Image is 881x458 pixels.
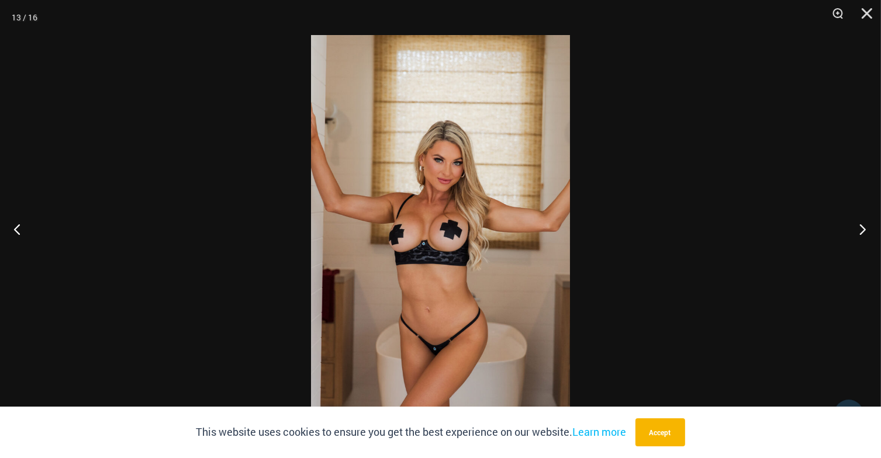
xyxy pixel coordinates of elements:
button: Accept [635,418,685,446]
div: 13 / 16 [12,9,37,26]
a: Learn more [573,425,627,439]
p: This website uses cookies to ensure you get the best experience on our website. [196,424,627,441]
button: Next [837,200,881,258]
img: Nights Fall Silver Leopard 1036 Bra 6516 Micro 03 [311,35,570,423]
